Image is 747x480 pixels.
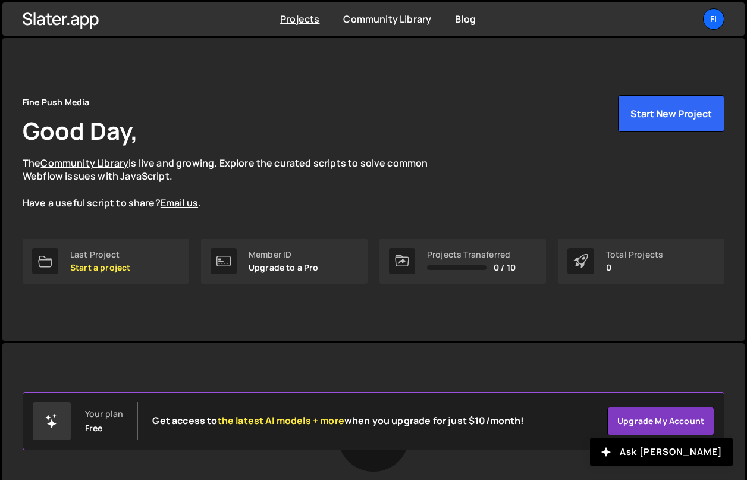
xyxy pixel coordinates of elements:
[161,196,198,209] a: Email us
[427,250,516,259] div: Projects Transferred
[343,12,431,26] a: Community Library
[590,438,733,466] button: Ask [PERSON_NAME]
[40,156,128,170] a: Community Library
[606,263,663,272] p: 0
[85,409,123,419] div: Your plan
[607,407,714,435] a: Upgrade my account
[606,250,663,259] div: Total Projects
[23,156,451,210] p: The is live and growing. Explore the curated scripts to solve common Webflow issues with JavaScri...
[280,12,319,26] a: Projects
[249,263,319,272] p: Upgrade to a Pro
[218,414,344,427] span: the latest AI models + more
[85,423,103,433] div: Free
[23,114,138,147] h1: Good Day,
[23,239,189,284] a: Last Project Start a project
[23,95,89,109] div: Fine Push Media
[618,95,724,132] button: Start New Project
[703,8,724,30] a: Fi
[494,263,516,272] span: 0 / 10
[152,415,524,426] h2: Get access to when you upgrade for just $10/month!
[70,263,130,272] p: Start a project
[70,250,130,259] div: Last Project
[455,12,476,26] a: Blog
[249,250,319,259] div: Member ID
